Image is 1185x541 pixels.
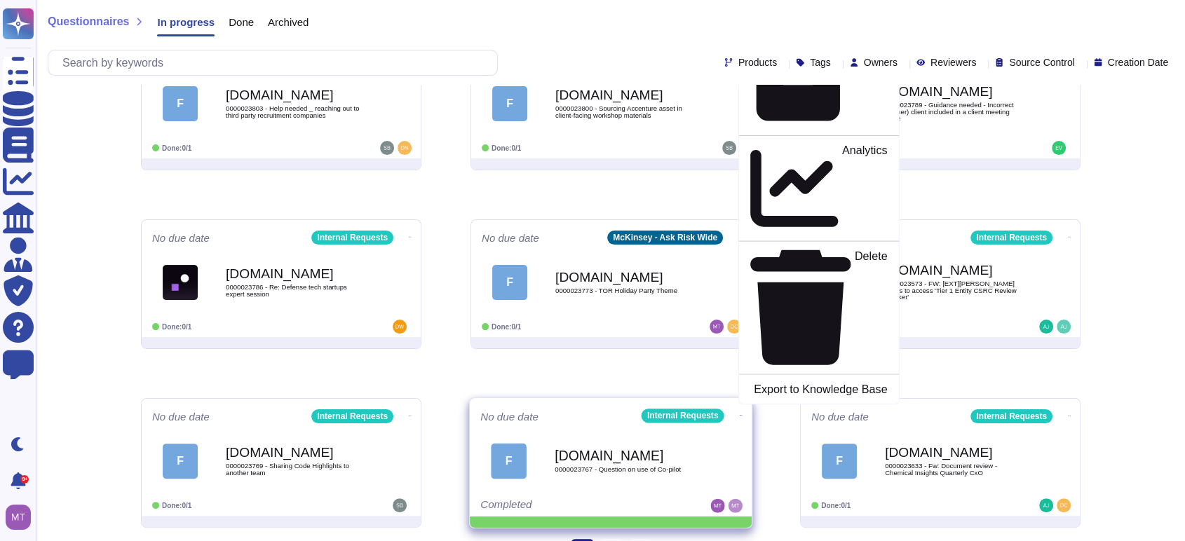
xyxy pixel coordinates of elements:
span: Done: 0/1 [162,502,191,509]
img: Logo [163,265,198,300]
p: Analytics [842,145,888,233]
p: Delete [855,251,888,365]
span: 0000023573 - FW: [EXT][PERSON_NAME] wants to access 'Tier 1 Entity CSRC Review Tracker' [885,280,1025,301]
div: McKinsey - Ask Risk Wide [607,231,723,245]
b: [DOMAIN_NAME] [226,267,366,280]
div: F [822,444,857,479]
b: [DOMAIN_NAME] [885,263,1025,277]
div: F [492,86,527,121]
span: Done: 0/1 [492,323,521,331]
img: user [380,141,394,155]
b: [DOMAIN_NAME] [885,85,1025,98]
span: No due date [482,233,539,243]
span: Done: 0/1 [162,323,191,331]
b: [DOMAIN_NAME] [555,88,696,102]
img: user [1052,141,1066,155]
span: In progress [157,17,215,27]
img: user [1039,320,1053,334]
img: user [729,499,743,513]
img: user [710,320,724,334]
div: F [163,86,198,121]
div: Completed [480,499,654,513]
span: No due date [480,411,539,421]
img: user [1039,498,1053,512]
span: 0000023800 - Sourcing Accenture asset in client-facing workshop materials [555,105,696,118]
span: 0000023786 - Re: Defense tech startups expert session [226,284,366,297]
b: [DOMAIN_NAME] [885,446,1025,459]
a: Analytics [739,142,899,235]
span: 0000023767 - Question on use of Co-pilot [555,466,696,473]
div: F [492,265,527,300]
span: 0000023633 - Fw: Document review - Chemical Insights Quarterly CxO [885,463,1025,476]
span: 0000023789 - Guidance needed - Incorrect (former) client included in a client meeting invite [885,102,1025,122]
img: user [727,320,741,334]
span: Done: 0/1 [821,502,851,509]
a: Archive [739,28,899,130]
p: Export to Knowledge Base [754,384,887,395]
span: 0000023803 - Help needed _ reaching out to third party recruitment companies [226,105,366,118]
span: Products [738,57,777,67]
div: Internal Requests [970,409,1052,423]
div: Internal Requests [311,231,393,245]
div: F [491,443,527,479]
div: Internal Requests [311,409,393,423]
span: Reviewers [930,57,976,67]
b: [DOMAIN_NAME] [555,270,696,284]
span: 0000023769 - Sharing Code Highlights to another team [226,463,366,476]
b: [DOMAIN_NAME] [226,446,366,459]
span: Tags [810,57,831,67]
span: No due date [152,411,210,422]
button: user [3,502,41,533]
img: user [393,498,407,512]
span: No due date [152,233,210,243]
span: Archived [268,17,309,27]
div: Internal Requests [970,231,1052,245]
img: user [1057,320,1071,334]
a: Delete [739,247,899,368]
span: Owners [864,57,898,67]
img: user [722,141,736,155]
span: Questionnaires [48,16,129,27]
span: Source Control [1009,57,1074,67]
span: Creation Date [1108,57,1168,67]
img: user [393,320,407,334]
span: 0000023773 - TOR Holiday Party Theme [555,287,696,294]
span: Done [229,17,254,27]
b: [DOMAIN_NAME] [226,88,366,102]
span: Done: 0/1 [492,144,521,152]
input: Search by keywords [55,50,497,75]
span: No due date [811,411,869,422]
img: user [710,499,724,513]
b: [DOMAIN_NAME] [555,448,696,462]
div: Internal Requests [642,409,724,423]
p: Archive [850,32,888,127]
span: Done: 0/1 [162,144,191,152]
img: user [398,141,412,155]
a: Export to Knowledge Base [739,380,899,397]
div: F [163,444,198,479]
div: 9+ [20,475,29,484]
img: user [6,505,31,530]
img: user [1057,498,1071,512]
